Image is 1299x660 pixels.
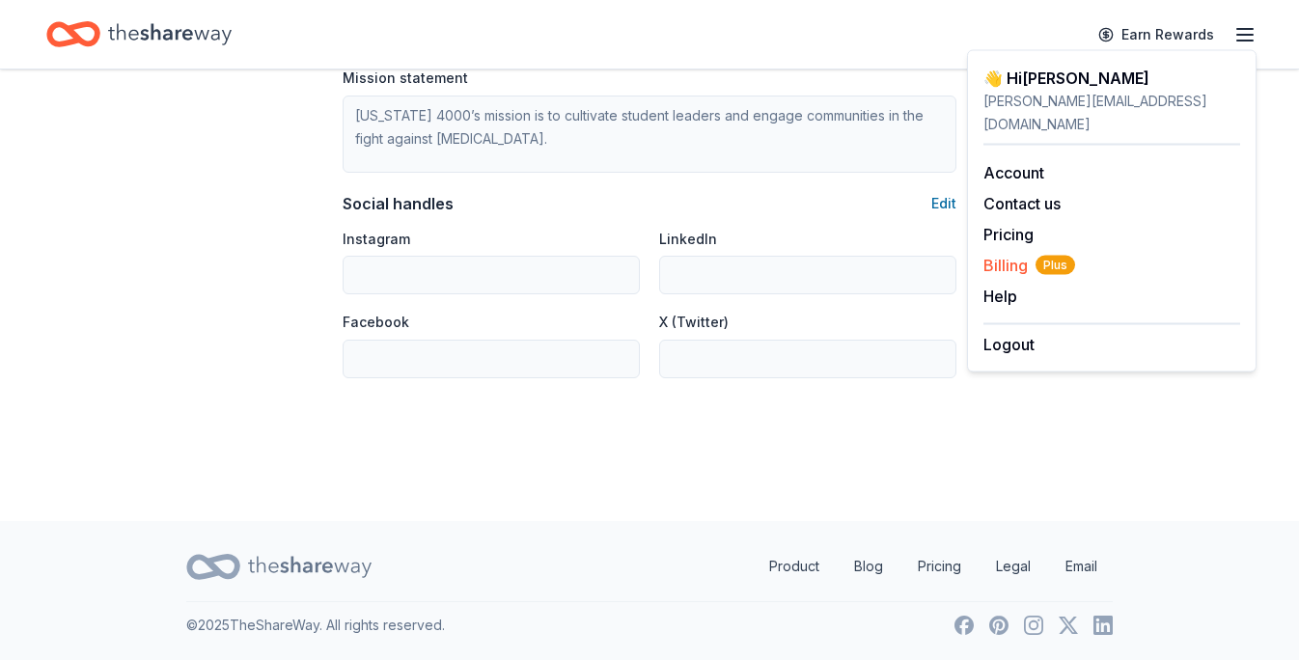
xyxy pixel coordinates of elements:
a: Product [754,547,835,586]
a: Legal [981,547,1046,586]
span: Billing [983,254,1075,277]
div: 👋 Hi [PERSON_NAME] [983,67,1240,90]
p: © 2025 TheShareWay. All rights reserved. [186,614,445,637]
a: Email [1050,547,1113,586]
div: Social handles [343,192,454,215]
button: Edit [931,192,956,215]
button: Help [983,285,1017,308]
span: Plus [1036,256,1075,275]
a: Earn Rewards [1087,17,1226,52]
label: LinkedIn [659,230,717,249]
a: Account [983,163,1044,182]
button: Contact us [983,192,1061,215]
a: Blog [839,547,898,586]
label: Mission statement [343,69,468,88]
label: Facebook [343,313,409,332]
label: X (Twitter) [659,313,729,332]
textarea: [US_STATE] 4000’s mission is to cultivate student leaders and engage communities in the fight aga... [343,96,956,173]
a: Pricing [902,547,977,586]
nav: quick links [754,547,1113,586]
button: BillingPlus [983,254,1075,277]
label: Instagram [343,230,410,249]
div: [PERSON_NAME][EMAIL_ADDRESS][DOMAIN_NAME] [983,90,1240,136]
button: Logout [983,333,1035,356]
a: Pricing [983,225,1034,244]
a: Home [46,12,232,57]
